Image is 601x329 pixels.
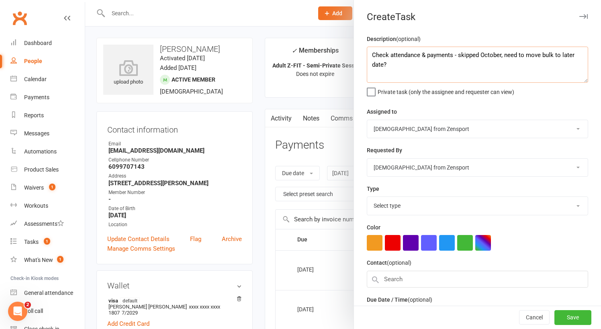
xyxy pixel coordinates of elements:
[408,296,432,303] small: (optional)
[24,290,73,296] div: General attendance
[24,221,64,227] div: Assessments
[10,161,85,179] a: Product Sales
[519,311,550,325] button: Cancel
[24,257,53,263] div: What's New
[24,166,59,173] div: Product Sales
[10,88,85,106] a: Payments
[10,251,85,269] a: What's New1
[24,202,48,209] div: Workouts
[354,11,601,22] div: Create Task
[49,184,55,190] span: 1
[10,197,85,215] a: Workouts
[554,311,591,325] button: Save
[10,125,85,143] a: Messages
[24,184,44,191] div: Waivers
[367,35,421,43] label: Description
[378,86,514,95] span: Private task (only the assignee and requester can view)
[24,40,52,46] div: Dashboard
[24,308,43,314] div: Roll call
[10,284,85,302] a: General attendance kiosk mode
[10,215,85,233] a: Assessments
[24,58,42,64] div: People
[10,34,85,52] a: Dashboard
[367,107,397,116] label: Assigned to
[10,52,85,70] a: People
[10,302,85,320] a: Roll call
[10,70,85,88] a: Calendar
[24,94,49,100] div: Payments
[24,148,57,155] div: Automations
[367,146,402,155] label: Requested By
[10,143,85,161] a: Automations
[57,256,63,263] span: 1
[387,260,411,266] small: (optional)
[44,238,50,245] span: 1
[367,184,379,193] label: Type
[367,258,411,267] label: Contact
[396,36,421,42] small: (optional)
[367,223,380,232] label: Color
[24,112,44,119] div: Reports
[10,8,30,28] a: Clubworx
[25,302,31,308] span: 2
[8,302,27,321] iframe: Intercom live chat
[367,295,432,304] label: Due Date / Time
[367,47,588,83] textarea: Check attendance & payments - skipped October, need to move bulk to later date?
[24,76,47,82] div: Calendar
[24,130,49,137] div: Messages
[367,271,588,288] input: Search
[24,239,39,245] div: Tasks
[10,233,85,251] a: Tasks 1
[10,179,85,197] a: Waivers 1
[10,106,85,125] a: Reports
